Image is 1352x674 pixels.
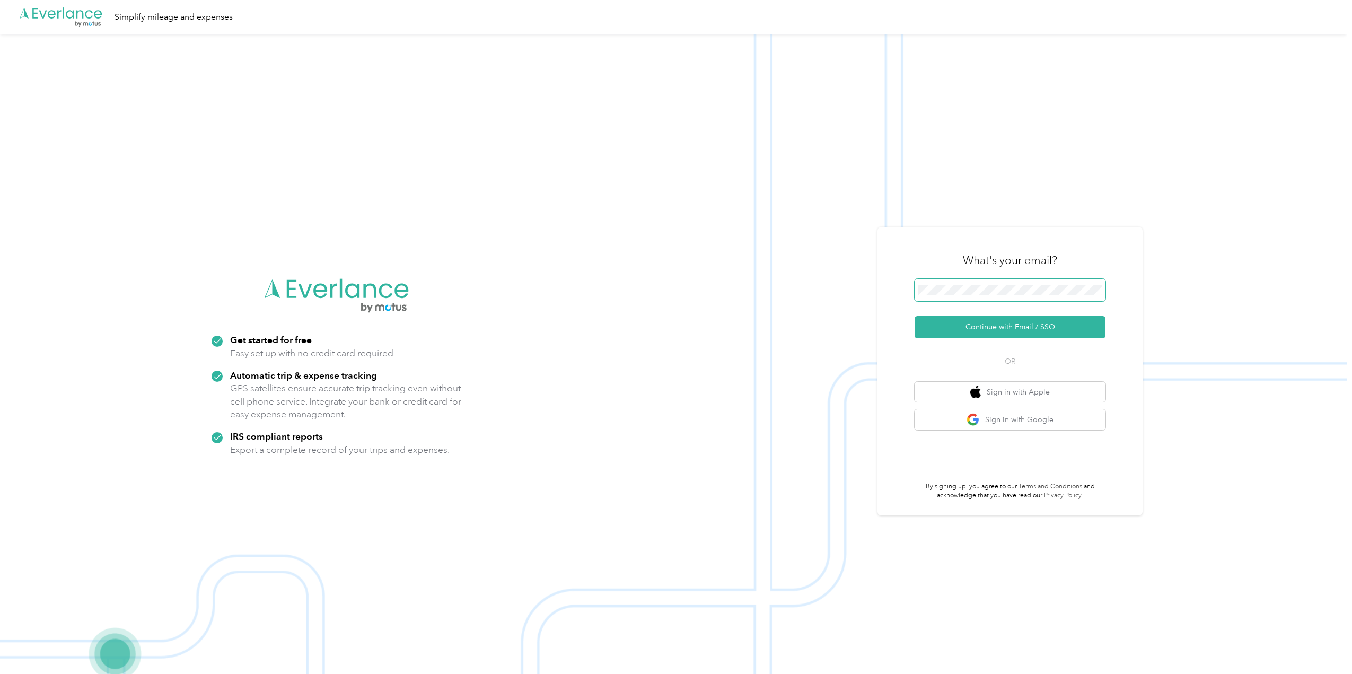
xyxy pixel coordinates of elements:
[230,382,462,421] p: GPS satellites ensure accurate trip tracking even without cell phone service. Integrate your bank...
[915,316,1105,338] button: Continue with Email / SSO
[230,370,377,381] strong: Automatic trip & expense tracking
[970,386,981,399] img: apple logo
[967,413,980,426] img: google logo
[230,347,393,360] p: Easy set up with no credit card required
[963,253,1057,268] h3: What's your email?
[230,443,450,457] p: Export a complete record of your trips and expenses.
[230,334,312,345] strong: Get started for free
[991,356,1029,367] span: OR
[1019,483,1082,491] a: Terms and Conditions
[915,482,1105,501] p: By signing up, you agree to our and acknowledge that you have read our .
[230,431,323,442] strong: IRS compliant reports
[915,409,1105,430] button: google logoSign in with Google
[915,382,1105,402] button: apple logoSign in with Apple
[1044,492,1082,500] a: Privacy Policy
[115,11,233,24] div: Simplify mileage and expenses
